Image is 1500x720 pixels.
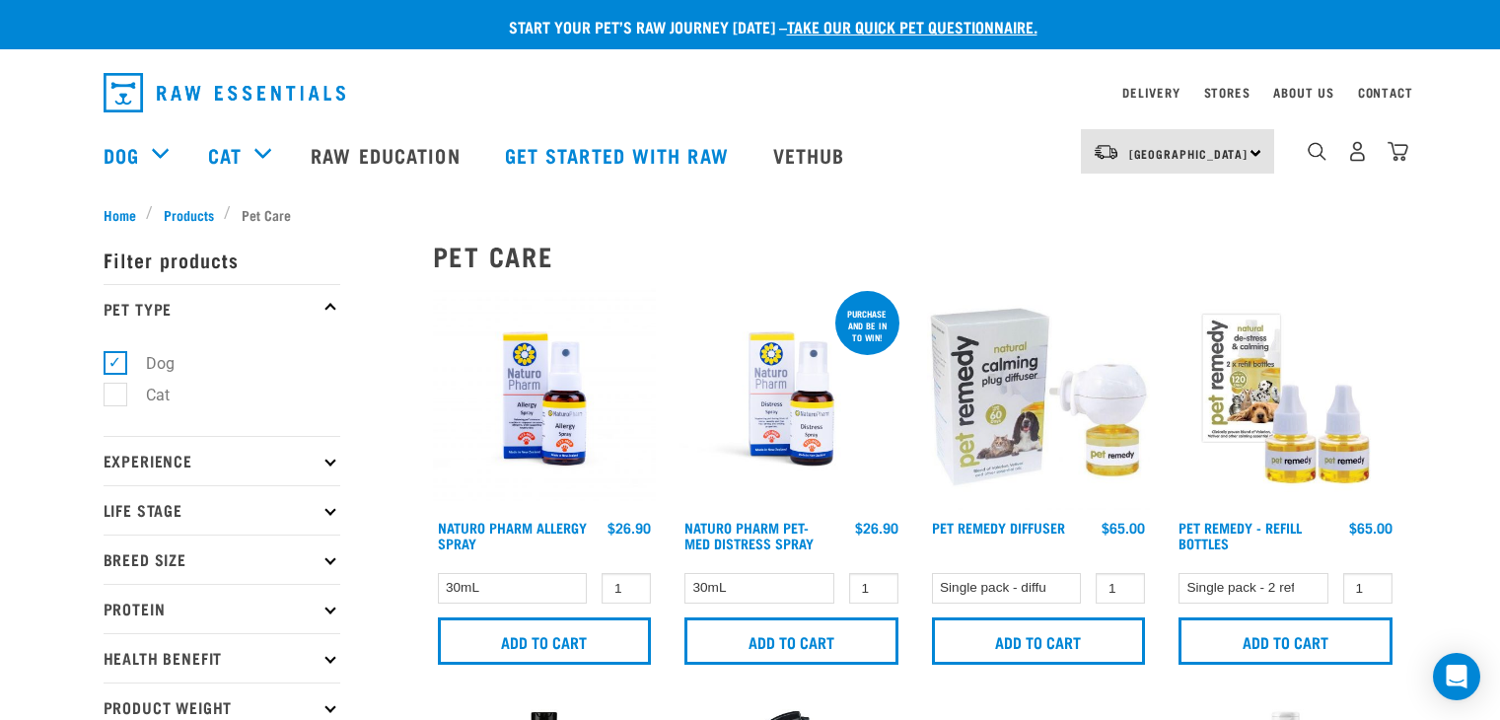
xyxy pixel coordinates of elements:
[104,284,340,333] p: Pet Type
[753,115,870,194] a: Vethub
[679,287,903,511] img: RE Product Shoot 2023 Nov8635
[114,351,182,376] label: Dog
[104,535,340,584] p: Breed Size
[438,524,587,546] a: Naturo Pharm Allergy Spray
[104,584,340,633] p: Protein
[153,204,224,225] a: Products
[485,115,753,194] a: Get started with Raw
[602,573,651,604] input: 1
[1273,89,1333,96] a: About Us
[1179,524,1302,546] a: Pet Remedy - Refill Bottles
[835,299,899,352] div: Purchase and be in to win!
[927,287,1151,511] img: Pet Remedy
[164,204,214,225] span: Products
[1174,287,1397,511] img: Pet remedy refills
[1179,617,1393,665] input: Add to cart
[104,235,340,284] p: Filter products
[684,617,898,665] input: Add to cart
[684,524,814,546] a: Naturo Pharm Pet-Med Distress Spray
[88,65,1413,120] nav: dropdown navigation
[1102,520,1145,536] div: $65.00
[104,204,147,225] a: Home
[433,287,657,511] img: 2023 AUG RE Product1728
[1308,142,1326,161] img: home-icon-1@2x.png
[1358,89,1413,96] a: Contact
[1433,653,1480,700] div: Open Intercom Messenger
[104,73,345,112] img: Raw Essentials Logo
[1349,520,1393,536] div: $65.00
[104,633,340,683] p: Health Benefit
[787,22,1037,31] a: take our quick pet questionnaire.
[1204,89,1250,96] a: Stores
[1388,141,1408,162] img: home-icon@2x.png
[1096,573,1145,604] input: 1
[1343,573,1393,604] input: 1
[104,485,340,535] p: Life Stage
[433,241,1397,271] h2: Pet Care
[208,140,242,170] a: Cat
[104,204,1397,225] nav: breadcrumbs
[114,383,178,407] label: Cat
[1093,143,1119,161] img: van-moving.png
[104,140,139,170] a: Dog
[1122,89,1179,96] a: Delivery
[1347,141,1368,162] img: user.png
[104,204,136,225] span: Home
[855,520,898,536] div: $26.90
[438,617,652,665] input: Add to cart
[291,115,484,194] a: Raw Education
[932,524,1065,531] a: Pet Remedy Diffuser
[607,520,651,536] div: $26.90
[1129,150,1249,157] span: [GEOGRAPHIC_DATA]
[849,573,898,604] input: 1
[104,436,340,485] p: Experience
[932,617,1146,665] input: Add to cart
